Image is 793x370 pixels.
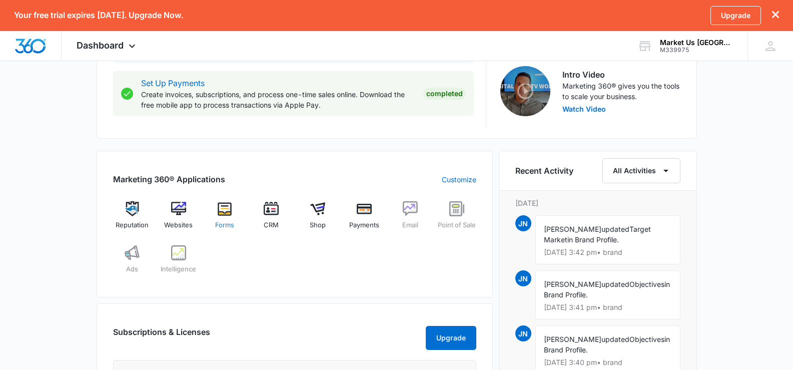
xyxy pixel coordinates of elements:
[161,264,196,274] span: Intelligence
[515,270,531,286] span: JN
[164,220,193,230] span: Websites
[515,198,680,208] p: [DATE]
[252,201,291,237] a: CRM
[601,280,629,288] span: updated
[215,220,234,230] span: Forms
[113,245,152,281] a: Ads
[544,304,672,311] p: [DATE] 3:41 pm • brand
[562,81,680,102] p: Marketing 360® gives you the tools to scale your business.
[349,220,379,230] span: Payments
[438,220,476,230] span: Point of Sale
[567,235,619,244] span: in Brand Profile.
[62,31,153,61] div: Dashboard
[299,201,337,237] a: Shop
[601,335,629,343] span: updated
[116,220,149,230] span: Reputation
[206,201,244,237] a: Forms
[515,215,531,231] span: JN
[438,201,476,237] a: Point of Sale
[345,201,383,237] a: Payments
[113,201,152,237] a: Reputation
[402,220,418,230] span: Email
[126,264,138,274] span: Ads
[629,280,664,288] span: Objectives
[710,6,761,25] a: Upgrade
[629,335,664,343] span: Objectives
[391,201,430,237] a: Email
[601,225,629,233] span: updated
[159,245,198,281] a: Intelligence
[264,220,279,230] span: CRM
[544,359,672,366] p: [DATE] 3:40 pm • brand
[544,225,601,233] span: [PERSON_NAME]
[423,88,466,100] div: Completed
[772,11,779,20] button: dismiss this dialog
[500,66,550,116] img: Intro Video
[141,89,415,110] p: Create invoices, subscriptions, and process one-time sales online. Download the free mobile app t...
[141,78,205,88] a: Set Up Payments
[14,11,183,20] p: Your free trial expires [DATE]. Upgrade Now.
[159,201,198,237] a: Websites
[515,325,531,341] span: JN
[562,69,680,81] h3: Intro Video
[544,249,672,256] p: [DATE] 3:42 pm • brand
[113,326,210,346] h2: Subscriptions & Licenses
[77,40,124,51] span: Dashboard
[602,158,680,183] button: All Activities
[426,326,476,350] button: Upgrade
[660,39,733,47] div: account name
[515,165,573,177] h6: Recent Activity
[544,335,601,343] span: [PERSON_NAME]
[310,220,326,230] span: Shop
[113,173,225,185] h2: Marketing 360® Applications
[544,280,601,288] span: [PERSON_NAME]
[442,174,476,185] a: Customize
[660,47,733,54] div: account id
[562,106,606,113] button: Watch Video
